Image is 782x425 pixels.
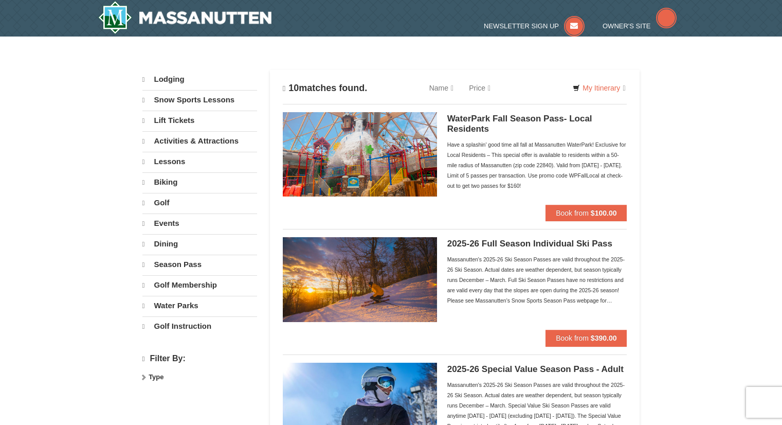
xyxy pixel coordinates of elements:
[484,22,559,30] span: Newsletter Sign Up
[556,334,589,342] span: Book from
[142,152,257,171] a: Lessons
[149,373,163,381] strong: Type
[566,80,632,96] a: My Itinerary
[545,330,627,346] button: Book from $390.00
[142,70,257,89] a: Lodging
[461,78,498,98] a: Price
[142,90,257,110] a: Snow Sports Lessons
[142,354,257,364] h4: Filter By:
[447,364,627,375] h5: 2025-26 Special Value Season Pass - Adult
[142,255,257,274] a: Season Pass
[591,334,617,342] strong: $390.00
[447,254,627,306] div: Massanutten's 2025-26 Ski Season Passes are valid throughout the 2025-26 Ski Season. Actual dates...
[545,205,627,221] button: Book from $100.00
[142,316,257,336] a: Golf Instruction
[98,1,272,34] a: Massanutten Resort
[142,234,257,254] a: Dining
[603,22,677,30] a: Owner's Site
[142,131,257,151] a: Activities & Attractions
[591,209,617,217] strong: $100.00
[422,78,461,98] a: Name
[484,22,585,30] a: Newsletter Sign Up
[556,209,589,217] span: Book from
[98,1,272,34] img: Massanutten Resort Logo
[142,275,257,295] a: Golf Membership
[447,139,627,191] div: Have a splashin' good time all fall at Massanutten WaterPark! Exclusive for Local Residents – Thi...
[142,296,257,315] a: Water Parks
[142,193,257,213] a: Golf
[603,22,651,30] span: Owner's Site
[283,112,437,197] img: 6619937-212-8c750e5f.jpg
[142,214,257,233] a: Events
[142,111,257,130] a: Lift Tickets
[447,239,627,249] h5: 2025-26 Full Season Individual Ski Pass
[142,172,257,192] a: Biking
[447,114,627,134] h5: WaterPark Fall Season Pass- Local Residents
[283,237,437,322] img: 6619937-208-2295c65e.jpg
